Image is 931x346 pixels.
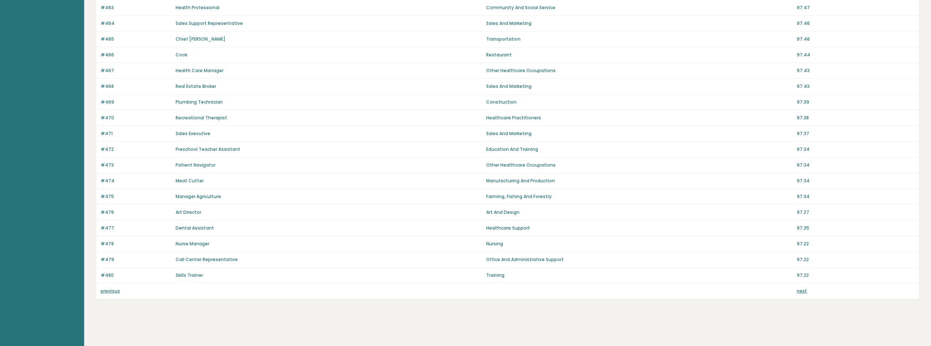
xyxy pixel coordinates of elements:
p: #470 [101,115,171,121]
a: Preschool Teacher Assistant [176,146,240,152]
p: #477 [101,225,171,231]
a: Sales Support Representative [176,20,243,26]
p: Sales And Marketing [486,83,792,90]
p: #467 [101,67,171,74]
p: 97.46 [797,36,915,42]
p: Construction [486,99,792,105]
p: #473 [101,162,171,168]
p: 97.43 [797,83,915,90]
a: Real Estate Broker [176,83,216,89]
p: Transportation [486,36,792,42]
p: Farming, Fishing And Forestry [486,193,792,200]
p: 97.34 [797,146,915,153]
p: 97.43 [797,67,915,74]
a: Sales Executive [176,130,210,137]
p: #476 [101,209,171,216]
p: 97.38 [797,115,915,121]
a: Call Center Representative [176,256,238,263]
a: Art Director [176,209,201,215]
a: Dental Assistant [176,225,214,231]
p: Training [486,272,792,279]
p: #466 [101,52,171,58]
p: Art And Design [486,209,792,216]
a: previous [101,288,120,294]
p: 97.39 [797,99,915,105]
p: #472 [101,146,171,153]
p: #464 [101,20,171,27]
p: 97.25 [797,225,915,231]
p: Manufacturing And Production [486,178,792,184]
p: #465 [101,36,171,42]
p: 97.34 [797,178,915,184]
p: 97.44 [797,52,915,58]
a: Patient Navigator [176,162,215,168]
p: Community And Social Service [486,4,792,11]
a: Meat Cutter [176,178,204,184]
p: 97.27 [797,209,915,216]
p: Healthcare Practitioners [486,115,792,121]
p: Nursing [486,241,792,247]
p: #468 [101,83,171,90]
p: 97.47 [797,4,915,11]
p: #480 [101,272,171,279]
p: 97.22 [797,272,915,279]
p: #469 [101,99,171,105]
p: Other Healthcare Occupations [486,162,792,168]
p: #474 [101,178,171,184]
p: #471 [101,130,171,137]
a: Nurse Manager [176,241,209,247]
p: 97.37 [797,130,915,137]
a: Manager Agriculture [176,193,221,200]
p: 97.34 [797,162,915,168]
p: #478 [101,241,171,247]
p: 97.22 [797,241,915,247]
a: Chief [PERSON_NAME] [176,36,225,42]
p: #479 [101,256,171,263]
p: 97.34 [797,193,915,200]
p: Sales And Marketing [486,20,792,27]
p: Education And Training [486,146,792,153]
a: Plumbing Technician [176,99,223,105]
p: 97.22 [797,256,915,263]
p: 97.46 [797,20,915,27]
p: Sales And Marketing [486,130,792,137]
a: Recreational Therapist [176,115,227,121]
a: Health Care Manager [176,67,224,74]
a: Skills Trainer [176,272,203,278]
p: Restaurant [486,52,792,58]
a: Cook [176,52,187,58]
p: Other Healthcare Occupations [486,67,792,74]
p: #463 [101,4,171,11]
p: Healthcare Support [486,225,792,231]
a: Health Professional [176,4,219,11]
a: next [797,288,807,294]
p: Office And Administrative Support [486,256,792,263]
p: #475 [101,193,171,200]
